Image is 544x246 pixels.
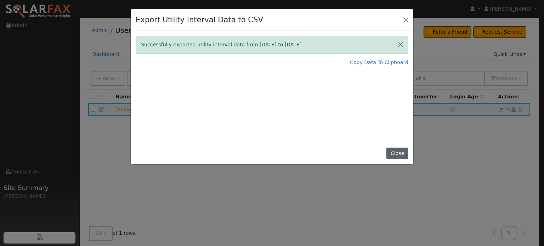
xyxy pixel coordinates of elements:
button: Close [393,36,408,53]
h4: Export Utility Interval Data to CSV [136,14,263,25]
a: Copy Data To Clipboard [350,59,408,66]
button: Close [386,148,408,160]
div: Successfully exported utility interval data from [DATE] to [DATE] [136,36,408,54]
button: Close [401,15,411,24]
